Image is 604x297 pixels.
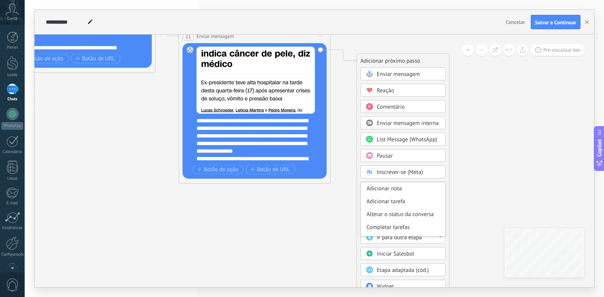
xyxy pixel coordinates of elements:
[71,54,121,63] button: Botão de URL
[2,45,24,50] div: Painel
[2,122,23,130] div: WhatsApp
[193,165,244,174] button: Botão de ação
[377,250,414,258] span: Iniciar Salesbot
[361,221,445,234] div: Completar tarefas
[361,195,445,208] div: Adicionar tarefa
[531,15,580,29] button: Salvar e Continuar
[18,54,69,63] button: Botão de ação
[2,97,24,102] div: Chats
[361,182,445,195] div: Adicionar nota
[506,19,525,25] span: Cancelar
[197,166,238,172] span: Botão de ação
[377,136,437,143] span: List Message (WhatsApp)
[75,55,115,62] span: Botão de URL
[503,16,528,28] button: Cancelar
[2,73,24,77] div: Leads
[250,166,290,172] span: Botão de URL
[377,103,405,111] span: Comentário
[2,226,24,231] div: Estatísticas
[377,169,423,176] span: Inscrever-se (Meta)
[377,87,394,94] span: Reação
[197,47,315,114] img: 5113b24a-587e-4cce-860a-ae1e2b84a053
[186,33,191,39] span: 11
[2,176,24,181] div: Listas
[246,165,296,174] button: Botão de URL
[2,252,24,257] div: Configurações
[377,267,429,274] span: Etapa adaptada (cód.)
[377,152,393,160] span: Pausar
[2,150,24,155] div: Calendário
[530,44,585,56] button: Pré-visualizar bot
[535,20,576,25] span: Salvar e Continuar
[377,120,439,127] span: Enviar mensagem interna
[2,201,24,206] div: E-mail
[377,234,422,241] span: Ir para outra etapa
[7,16,17,21] span: Conta
[377,283,394,290] span: Widget
[361,208,445,221] div: Alterar o status da conversa
[197,33,234,40] span: Enviar mensagem
[357,55,449,67] div: Adicionar próximo passo
[543,47,580,53] span: Pré-visualizar bot
[596,139,603,157] span: Copilot
[377,71,420,78] span: Enviar mensagem
[361,234,445,247] div: Criar lead
[22,55,63,62] span: Botão de ação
